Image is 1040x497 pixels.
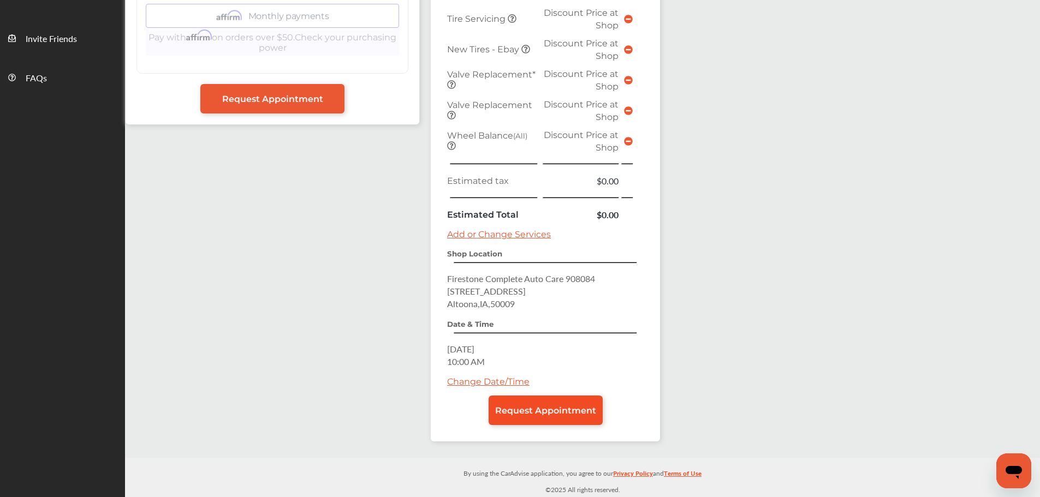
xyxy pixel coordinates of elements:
a: Request Appointment [489,396,603,425]
span: Discount Price at Shop [544,130,619,153]
td: Estimated Total [444,206,540,224]
span: Wheel Balance [447,130,527,141]
a: Privacy Policy [613,467,653,484]
span: FAQs [26,71,47,86]
span: Discount Price at Shop [544,38,619,61]
span: Valve Replacement* [447,69,536,80]
span: [STREET_ADDRESS] [447,285,526,297]
span: Valve Replacement [447,100,532,110]
div: © 2025 All rights reserved. [125,458,1040,497]
small: (All) [513,131,527,140]
span: Discount Price at Shop [544,8,619,31]
a: Change Date/Time [447,376,530,387]
strong: Date & Time [447,320,494,328]
span: Discount Price at Shop [544,99,619,122]
span: 10:00 AM [447,355,485,368]
span: Firestone Complete Auto Care 908084 [447,272,595,285]
iframe: Button to launch messaging window [996,453,1031,488]
span: Discount Price at Shop [544,69,619,92]
td: Estimated tax [444,172,540,190]
a: Request Appointment [200,84,344,113]
span: New Tires - Ebay [447,44,521,55]
strong: Shop Location [447,249,502,258]
span: Tire Servicing [447,14,508,24]
a: Terms of Use [664,467,702,484]
a: Add or Change Services [447,229,551,239]
span: Request Appointment [495,405,596,416]
span: Request Appointment [222,94,323,104]
td: $0.00 [540,206,621,224]
span: Invite Friends [26,32,77,46]
span: Altoona , IA , 50009 [447,297,515,310]
p: By using the CarAdvise application, you agree to our and [125,467,1040,478]
span: [DATE] [447,343,474,355]
td: $0.00 [540,172,621,190]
